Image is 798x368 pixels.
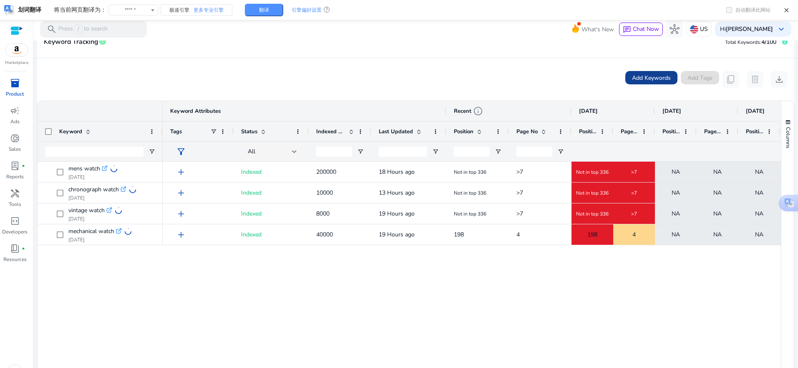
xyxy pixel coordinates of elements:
[516,128,538,135] span: Page No
[379,147,427,157] input: Last Updated Filter Input
[68,174,118,180] p: [DATE]
[316,210,330,218] span: 8000
[672,184,680,201] span: NA
[316,189,333,197] span: 10000
[690,25,698,33] img: us.svg
[379,189,415,197] span: 13 Hours ago
[10,188,20,198] span: handyman
[557,148,564,155] button: Open Filter Menu
[2,228,28,236] p: Developers
[755,205,763,222] span: NA
[45,147,143,157] input: Keyword Filter Input
[176,147,186,157] span: filter_alt
[176,209,186,219] span: add
[755,184,763,201] span: NA
[713,226,722,243] span: NA
[10,244,20,254] span: book_4
[755,226,763,243] span: NA
[587,226,597,243] span: 198
[619,23,663,36] button: chatChat Now
[631,190,637,196] span: >7
[473,106,483,116] span: info
[662,128,680,135] span: Position
[58,25,108,34] p: Press to search
[10,118,20,125] p: Ads
[720,26,773,32] p: Hi
[704,128,722,135] span: Page No
[516,147,552,157] input: Page No Filter Input
[170,107,221,115] span: Keyword Attributes
[59,128,82,135] span: Keyword
[68,163,100,175] span: mens watch
[149,148,155,155] button: Open Filter Menu
[625,71,677,84] button: Add Keywords
[9,145,21,153] p: Sales
[774,74,784,84] span: download
[576,190,609,196] span: Not in top 336
[68,226,114,237] span: mechanical watch
[316,168,336,176] span: 200000
[379,168,415,176] span: 18 Hours ago
[3,256,27,263] p: Resources
[582,22,614,37] span: What's New
[9,200,21,208] p: Tools
[771,71,788,88] button: download
[68,205,105,216] span: vintage watch
[632,226,636,243] span: 4
[357,148,364,155] button: Open Filter Menu
[631,169,637,175] span: >7
[241,128,257,135] span: Status
[516,231,520,239] span: 4
[47,24,57,34] span: search
[316,231,333,239] span: 40000
[495,148,501,155] button: Open Filter Menu
[725,39,761,46] span: Total Keywords:
[454,147,490,157] input: Position Filter Input
[316,147,352,157] input: Indexed Products Filter Input
[75,25,82,34] span: /
[68,216,122,222] p: [DATE]
[241,189,262,197] span: Indexed
[623,25,631,34] span: chat
[5,60,28,66] p: Marketplace
[10,216,20,226] span: code_blocks
[241,210,262,218] span: Indexed
[454,211,486,217] span: Not in top 336
[6,173,24,180] p: Reports
[516,210,523,218] span: >7
[316,128,345,135] span: Indexed Products
[241,168,262,176] span: Indexed
[176,230,186,240] span: add
[176,188,186,198] span: add
[621,128,638,135] span: Page No
[672,163,680,180] span: NA
[726,25,773,33] b: [PERSON_NAME]
[746,107,765,115] span: [DATE]
[713,205,722,222] span: NA
[700,22,708,36] p: US
[776,24,786,34] span: keyboard_arrow_down
[666,21,683,38] button: hub
[379,231,415,239] span: 19 Hours ago
[454,169,486,175] span: Not in top 336
[516,168,523,176] span: >7
[576,211,609,217] span: Not in top 336
[10,133,20,143] span: donut_small
[10,161,20,171] span: lab_profile
[10,106,20,116] span: campaign
[98,37,107,46] span: info
[68,236,132,243] p: [DATE]
[631,211,637,217] span: >7
[454,190,486,196] span: Not in top 336
[170,128,182,135] span: Tags
[784,127,792,148] span: Columns
[432,148,439,155] button: Open Filter Menu
[22,247,25,250] span: fiber_manual_record
[379,128,413,135] span: Last Updated
[68,184,119,195] span: chronograph watch
[68,195,136,201] p: [DATE]
[579,107,598,115] span: [DATE]
[454,128,473,135] span: Position
[454,231,464,239] span: 198
[713,184,722,201] span: NA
